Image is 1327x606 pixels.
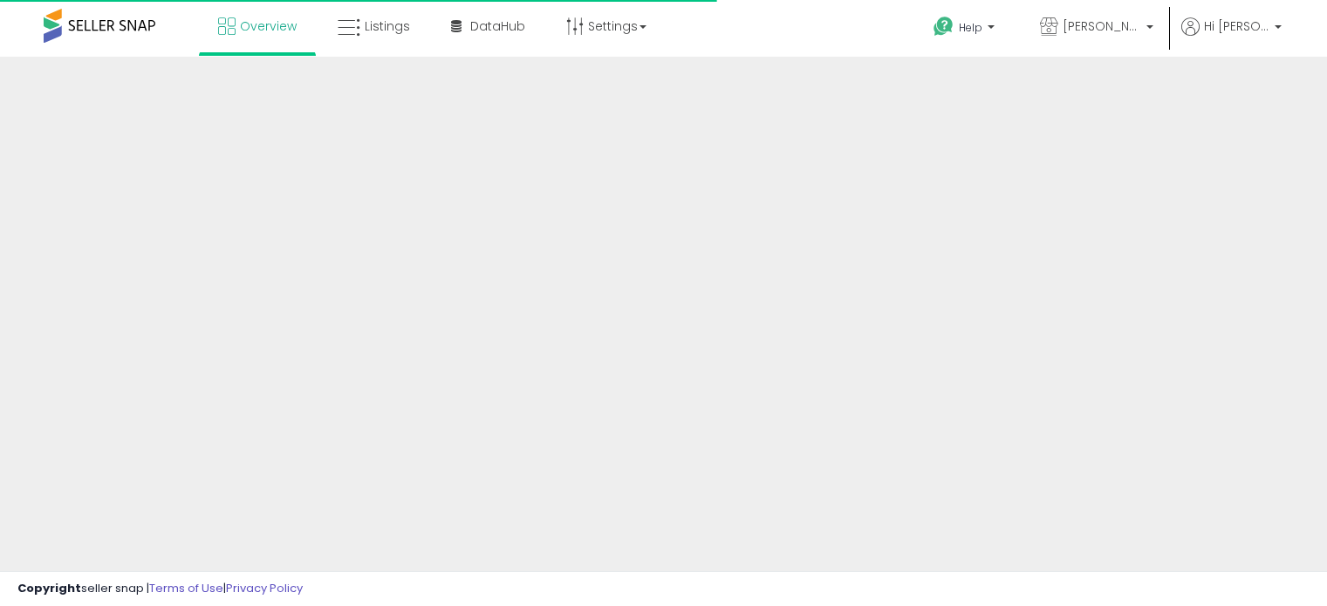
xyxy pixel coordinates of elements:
[365,17,410,35] span: Listings
[920,3,1012,57] a: Help
[1204,17,1269,35] span: Hi [PERSON_NAME]
[17,581,303,597] div: seller snap | |
[959,20,982,35] span: Help
[1181,17,1282,57] a: Hi [PERSON_NAME]
[240,17,297,35] span: Overview
[470,17,525,35] span: DataHub
[933,16,954,37] i: Get Help
[226,580,303,596] a: Privacy Policy
[1063,17,1141,35] span: [PERSON_NAME]
[17,580,81,596] strong: Copyright
[149,580,223,596] a: Terms of Use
